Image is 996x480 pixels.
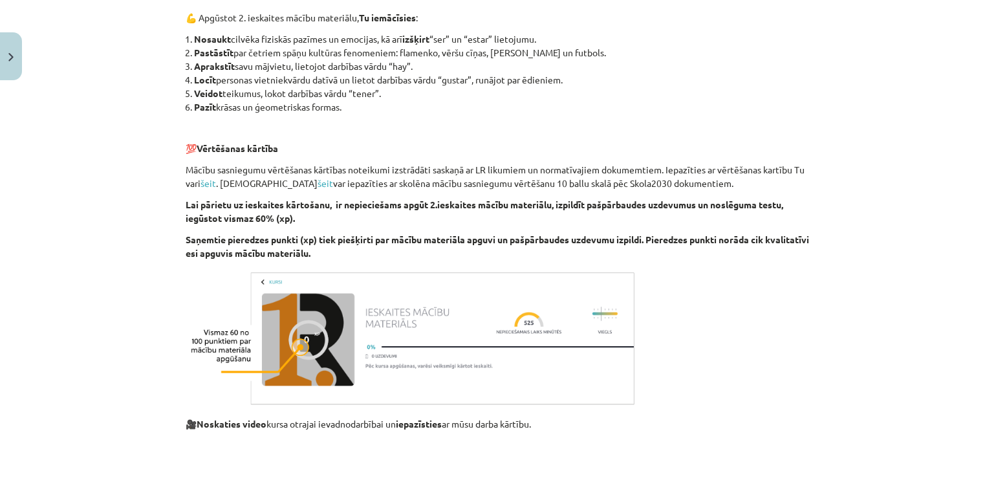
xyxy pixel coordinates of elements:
a: šeit [200,177,216,189]
li: teikumus, lokot darbības vārdu “tener”. [194,87,810,100]
strong: Locīt [194,74,216,85]
strong: Veidot [194,87,222,99]
li: cilvēka fiziskās pazīmes un emocijas, kā arī “ser” un “estar” lietojumu. [194,32,810,46]
strong: Tu iemācīsies [359,12,416,23]
strong: Pastāstīt [194,47,233,58]
b: Vērtēšanas kārtība [197,142,278,154]
img: icon-close-lesson-0947bae3869378f0d4975bcd49f059093ad1ed9edebbc8119c70593378902aed.svg [8,53,14,61]
li: krāsas un ģeometriskas formas. [194,100,810,114]
p: 💪 Apgūstot 2. ieskaites mācību materiālu, : [186,11,810,25]
li: personas vietniekvārdu datīvā un lietot darbības vārdu “gustar”, runājot par ēdieniem. [194,73,810,87]
strong: Pazīt [194,101,216,113]
b: Saņemtie pieredzes punkti (xp) tiek piešķirti par mācību materiāla apguvi un pašpārbaudes uzdevum... [186,234,809,259]
strong: iepazīsties [396,418,442,430]
li: savu mājvietu, lietojot darbības vārdu “hay”. [194,60,810,73]
p: 💯 [186,142,810,155]
a: šeit [318,177,333,189]
strong: izšķirt [402,33,429,45]
b: Lai pārietu uz ieskaites kārtošanu, ir nepieciešams apgūt 2.ieskaites mācību materiālu, izpildīt ... [186,199,783,224]
strong: Aprakstīt [194,60,235,72]
p: Mācību sasniegumu vērtēšanas kārtības noteikumi izstrādāti saskaņā ar LR likumiem un normatīvajie... [186,163,810,190]
strong: Noskaties video [197,418,266,430]
li: par četriem spāņu kultūras fenomeniem: flamenko, vēršu cīņas, [PERSON_NAME] un futbols. [194,46,810,60]
p: 🎥 kursa otrajai ievadnodarbībai un ar mūsu darba kārtību. [186,417,810,431]
strong: Nosaukt [194,33,231,45]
